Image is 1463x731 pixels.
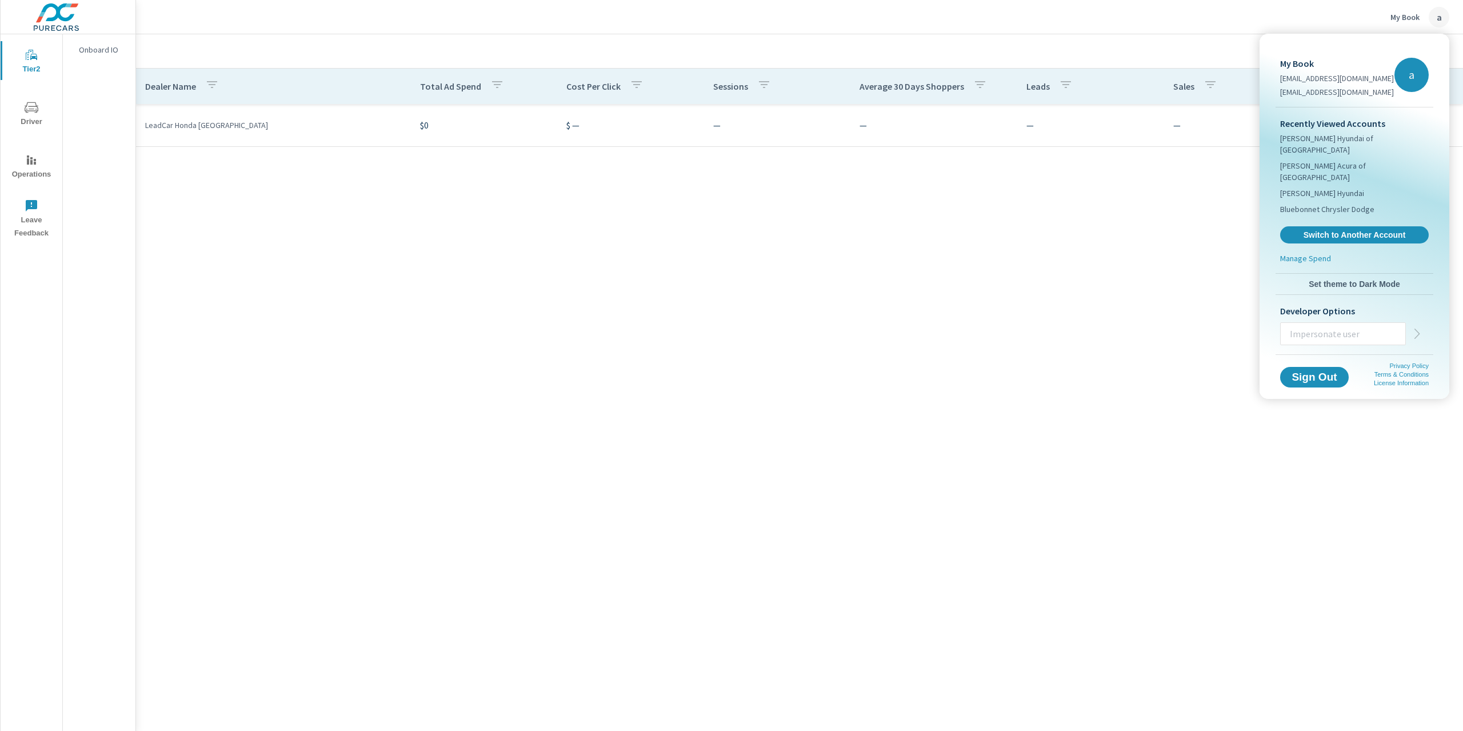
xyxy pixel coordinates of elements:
[1280,203,1374,215] span: Bluebonnet Chrysler Dodge
[1280,367,1349,388] button: Sign Out
[1276,253,1433,269] a: Manage Spend
[1280,73,1394,84] p: [EMAIL_ADDRESS][DOMAIN_NAME]
[1280,57,1394,70] p: My Book
[1289,372,1340,382] span: Sign Out
[1394,58,1429,92] div: a
[1280,304,1429,318] p: Developer Options
[1280,160,1429,183] span: [PERSON_NAME] Acura of [GEOGRAPHIC_DATA]
[1390,362,1429,369] a: Privacy Policy
[1374,380,1429,386] a: License Information
[1286,230,1422,240] span: Switch to Another Account
[1280,86,1394,98] p: [EMAIL_ADDRESS][DOMAIN_NAME]
[1280,133,1429,155] span: [PERSON_NAME] Hyundai of [GEOGRAPHIC_DATA]
[1280,226,1429,243] a: Switch to Another Account
[1280,187,1364,199] span: [PERSON_NAME] Hyundai
[1280,117,1429,130] p: Recently Viewed Accounts
[1281,319,1405,349] input: Impersonate user
[1280,253,1331,264] p: Manage Spend
[1280,279,1429,289] span: Set theme to Dark Mode
[1276,274,1433,294] button: Set theme to Dark Mode
[1374,371,1429,378] a: Terms & Conditions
